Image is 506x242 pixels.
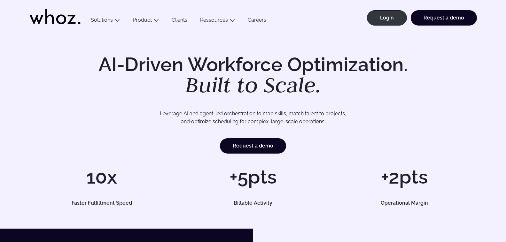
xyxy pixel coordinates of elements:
h1: AI-Driven Workforce Optimization. [90,55,417,96]
em: Built to Scale. [185,71,321,99]
p: Leverage AI and agent-led orchestration to map skills, match talent to projects, and optimize sch... [52,110,455,126]
h1: +5pts [181,167,325,186]
a: Product [133,17,152,23]
button: Ressources [194,17,241,26]
h5: Billable Activity [188,200,318,206]
a: Ressources [200,17,228,23]
h5: Faster Fulfillment Speed [36,200,167,206]
a: Request a demo [220,138,286,154]
a: Request a demo [411,10,477,26]
button: Solutions [84,17,126,26]
a: Login [367,10,407,26]
a: Clients [165,17,194,26]
h1: 10x [29,167,174,186]
h1: +2pts [332,167,477,186]
h5: Operational Margin [339,200,470,206]
a: Careers [241,17,273,26]
button: Product [126,17,165,26]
